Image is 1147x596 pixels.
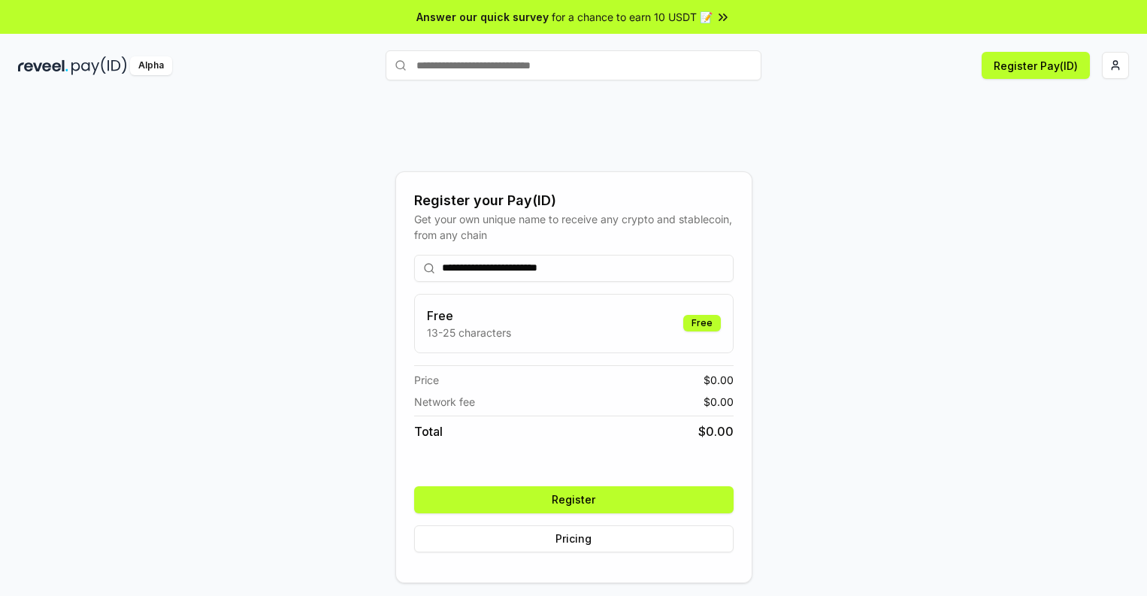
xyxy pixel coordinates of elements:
[71,56,127,75] img: pay_id
[414,525,734,552] button: Pricing
[130,56,172,75] div: Alpha
[704,372,734,388] span: $ 0.00
[18,56,68,75] img: reveel_dark
[414,190,734,211] div: Register your Pay(ID)
[704,394,734,410] span: $ 0.00
[982,52,1090,79] button: Register Pay(ID)
[698,422,734,440] span: $ 0.00
[552,9,713,25] span: for a chance to earn 10 USDT 📝
[416,9,549,25] span: Answer our quick survey
[414,372,439,388] span: Price
[414,422,443,440] span: Total
[683,315,721,331] div: Free
[414,394,475,410] span: Network fee
[427,307,511,325] h3: Free
[414,486,734,513] button: Register
[414,211,734,243] div: Get your own unique name to receive any crypto and stablecoin, from any chain
[427,325,511,340] p: 13-25 characters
